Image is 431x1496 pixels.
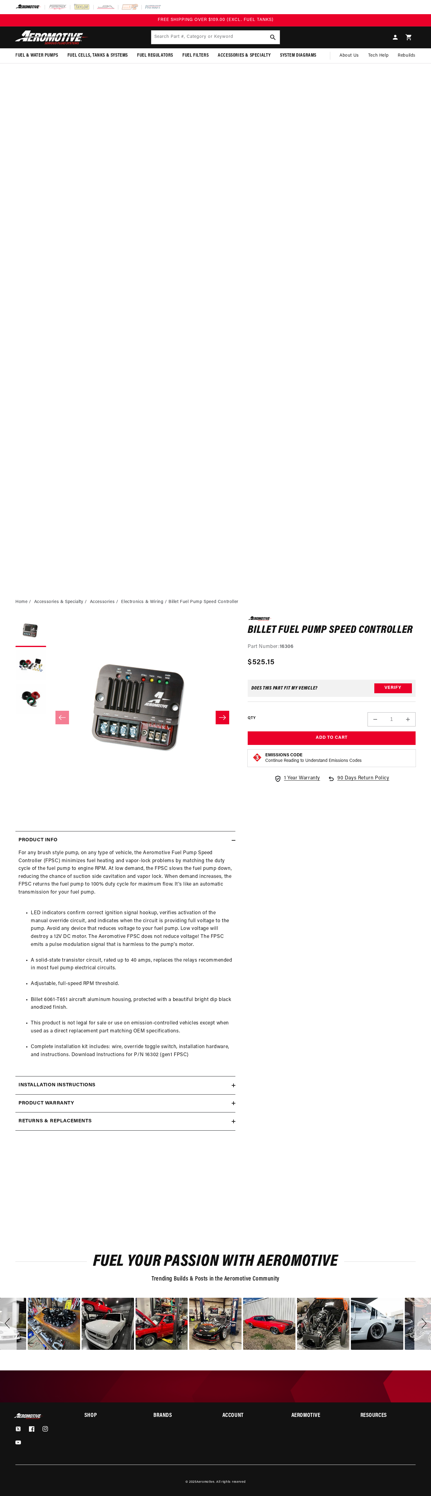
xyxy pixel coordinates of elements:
summary: Product Info [15,831,235,849]
summary: Account [222,1413,278,1418]
li: Complete installation kit includes: wire, override toggle switch, installation hardware, and inst... [31,1043,232,1059]
summary: Fuel & Water Pumps [11,48,63,63]
summary: Fuel Filters [178,48,213,63]
span: Tech Help [368,52,388,59]
summary: System Diagrams [275,48,321,63]
div: For any brush style pump, on any type of vehicle, the Aeromotive Fuel Pump Speed Controller (FPSC... [15,849,235,1067]
div: Does This part fit My vehicle? [251,686,318,691]
summary: Installation Instructions [15,1076,235,1094]
input: Search by Part Number, Category or Keyword [151,30,280,44]
summary: Rebuilds [393,48,420,63]
li: Billet 6061-T651 aircraft aluminum housing, protected with a beautiful bright dip black anodized ... [31,996,232,1012]
h2: Fuel Your Passion with Aeromotive [15,1254,416,1269]
button: Add to Cart [248,731,416,745]
button: search button [266,30,280,44]
li: A solid-state transistor circuit, rated up to 40 amps, replaces the relays recommended in most fu... [31,957,232,972]
li: This product is not legal for sale or use on emission-controlled vehicles except when used as a d... [31,1019,232,1035]
div: Photo from a Shopper [28,1298,80,1350]
span: 1 Year Warranty [284,774,320,782]
div: Photo from a Shopper [136,1298,188,1350]
summary: Returns & replacements [15,1112,235,1130]
span: Accessories & Specialty [218,52,271,59]
summary: Fuel Regulators [132,48,178,63]
a: Electronics & Wiring [121,599,163,605]
div: image number 14 [243,1298,295,1350]
div: image number 12 [136,1298,188,1350]
label: QTY [248,716,255,721]
small: © 2025 . [185,1480,215,1484]
button: Slide left [55,711,69,724]
li: Accessories & Specialty [34,599,88,605]
media-gallery: Gallery Viewer [15,616,235,819]
button: Verify [374,683,412,693]
summary: Brands [153,1413,209,1418]
p: Continue Reading to Understand Emissions Codes [265,758,362,764]
div: image number 13 [189,1298,242,1350]
span: FREE SHIPPING OVER $109.00 (EXCL. FUEL TANKS) [158,18,274,22]
li: LED indicators confirm correct ignition signal hookup, verifies activation of the manual override... [31,909,232,949]
span: Fuel Regulators [137,52,173,59]
span: Fuel Filters [182,52,209,59]
summary: Tech Help [364,48,393,63]
span: Fuel & Water Pumps [15,52,58,59]
summary: Shop [84,1413,140,1418]
small: All rights reserved [216,1480,246,1484]
a: Home [15,599,27,605]
div: image number 15 [297,1298,349,1350]
div: Photo from a Shopper [297,1298,349,1350]
h2: Product Info [18,836,57,844]
strong: Emissions Code [265,753,303,758]
div: image number 16 [351,1298,403,1350]
img: Aeromotive [13,30,90,45]
h2: Installation Instructions [18,1081,96,1089]
button: Load image 2 in gallery view [15,650,46,681]
div: image number 11 [82,1298,134,1350]
summary: Aeromotive [291,1413,347,1418]
div: Photo from a Shopper [189,1298,242,1350]
button: Slide right [216,711,229,724]
span: About Us [340,53,359,58]
span: Rebuilds [398,52,416,59]
h1: Billet Fuel Pump Speed Controller [248,625,416,635]
a: Accessories [90,599,115,605]
summary: Resources [360,1413,416,1418]
span: System Diagrams [280,52,316,59]
img: Aeromotive [13,1413,44,1419]
summary: Accessories & Specialty [213,48,275,63]
div: Photo from a Shopper [243,1298,295,1350]
div: image number 10 [28,1298,80,1350]
a: 1 Year Warranty [274,774,320,782]
span: $525.15 [248,657,274,668]
div: Photo from a Shopper [351,1298,403,1350]
button: Emissions CodeContinue Reading to Understand Emissions Codes [265,753,362,764]
button: Load image 1 in gallery view [15,616,46,647]
button: Load image 3 in gallery view [15,684,46,715]
h2: Product warranty [18,1100,74,1108]
summary: Fuel Cells, Tanks & Systems [63,48,132,63]
summary: Product warranty [15,1095,235,1112]
a: Aeromotive [197,1480,214,1484]
span: Fuel Cells, Tanks & Systems [67,52,128,59]
span: Trending Builds & Posts in the Aeromotive Community [152,1276,279,1282]
strong: 16306 [280,644,294,649]
a: 90 Days Return Policy [327,774,389,789]
img: Emissions code [252,753,262,762]
li: Billet Fuel Pump Speed Controller [169,599,238,605]
h2: Returns & replacements [18,1117,91,1125]
a: About Us [335,48,364,63]
div: Photo from a Shopper [82,1298,134,1350]
li: Adjustable, full-speed RPM threshold. [31,980,232,988]
div: Part Number: [248,643,416,651]
span: 90 Days Return Policy [337,774,389,789]
nav: breadcrumbs [15,599,416,605]
div: Next [414,1298,431,1350]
